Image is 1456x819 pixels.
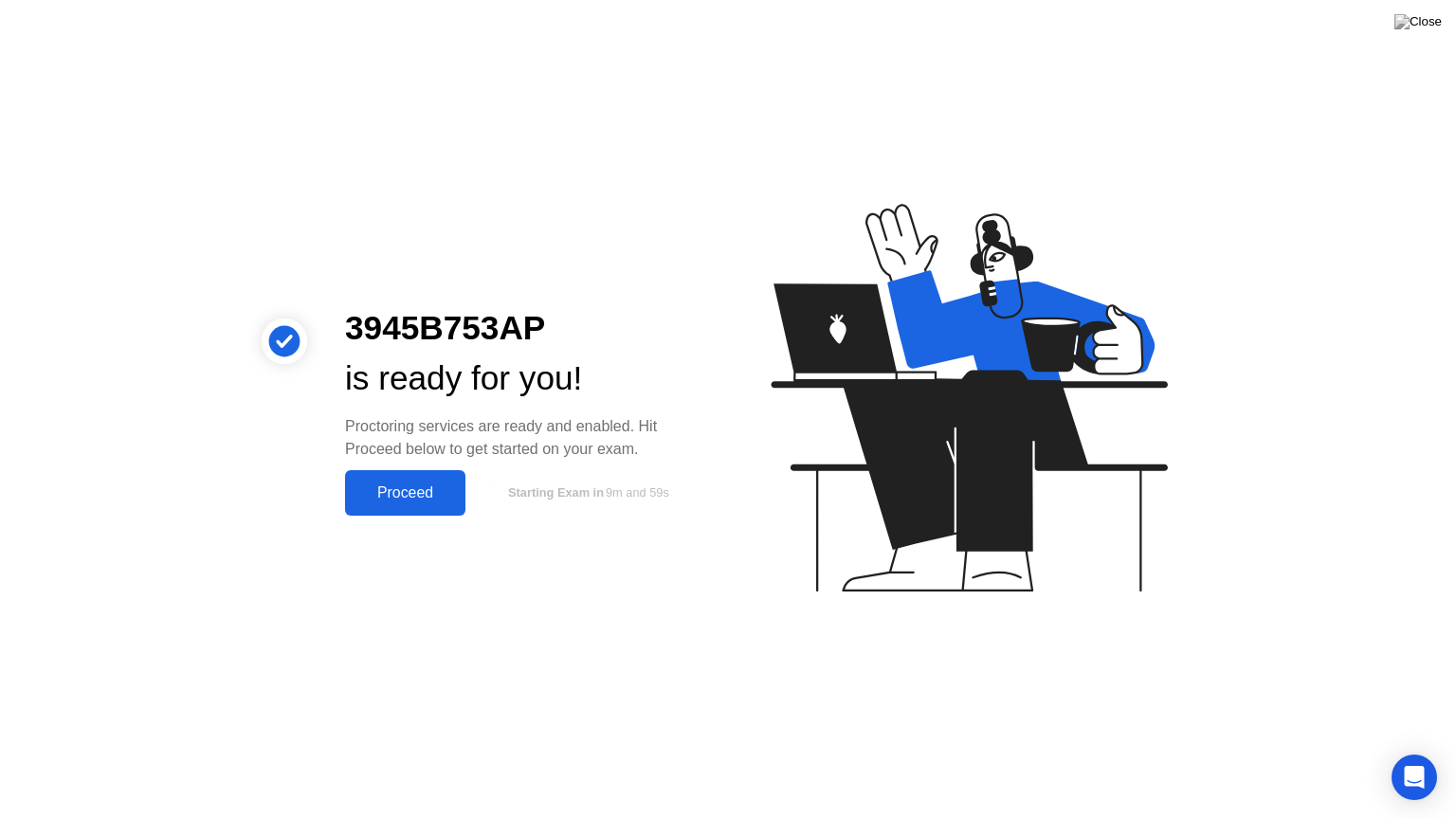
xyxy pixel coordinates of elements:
[475,475,698,511] button: Starting Exam in9m and 59s
[345,415,698,461] div: Proctoring services are ready and enabled. Hit Proceed below to get started on your exam.
[345,470,465,516] button: Proceed
[345,354,698,404] div: is ready for you!
[351,484,460,501] div: Proceed
[1394,14,1442,29] img: Close
[606,485,669,500] span: 9m and 59s
[345,303,698,354] div: 3945B753AP
[1392,755,1437,800] div: Open Intercom Messenger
